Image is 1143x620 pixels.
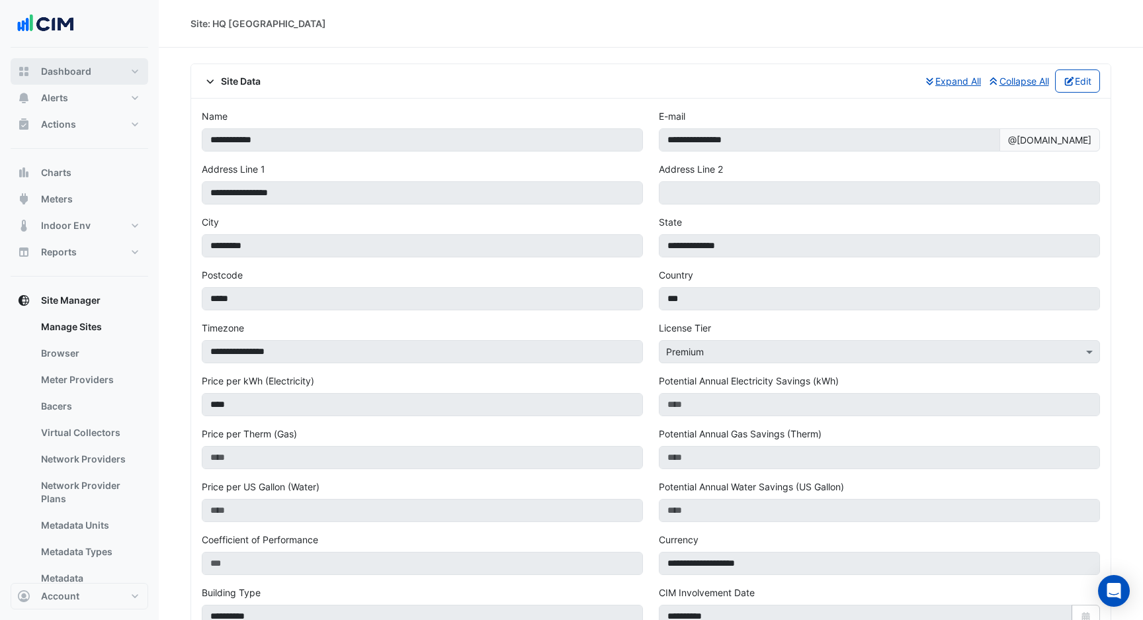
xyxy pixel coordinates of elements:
[17,193,30,206] app-icon: Meters
[41,65,91,78] span: Dashboard
[659,533,698,547] label: Currency
[202,162,265,176] label: Address Line 1
[659,427,822,441] label: Potential Annual Gas Savings (Therm)
[202,74,261,88] span: Site Data
[659,162,723,176] label: Address Line 2
[11,58,148,85] button: Dashboard
[202,533,318,547] label: Coefficient of Performance
[16,11,75,37] img: Company Logo
[202,480,319,494] label: Price per US Gallon (Water)
[202,586,261,599] label: Building Type
[41,91,68,105] span: Alerts
[41,118,76,131] span: Actions
[923,69,982,93] button: Expand All
[30,340,148,367] a: Browser
[30,512,148,539] a: Metadata Units
[11,111,148,138] button: Actions
[11,85,148,111] button: Alerts
[659,586,755,599] label: CIM Involvement Date
[659,268,693,282] label: Country
[11,212,148,239] button: Indoor Env
[17,294,30,307] app-icon: Site Manager
[659,215,682,229] label: State
[30,420,148,446] a: Virtual Collectors
[987,69,1050,93] button: Collapse All
[202,215,219,229] label: City
[17,118,30,131] app-icon: Actions
[202,321,244,335] label: Timezone
[41,245,77,259] span: Reports
[659,321,711,335] label: License Tier
[30,539,148,565] a: Metadata Types
[202,374,314,388] label: Price per kWh (Electricity)
[11,239,148,265] button: Reports
[17,91,30,105] app-icon: Alerts
[659,480,844,494] label: Potential Annual Water Savings (US Gallon)
[202,268,243,282] label: Postcode
[202,427,297,441] label: Price per Therm (Gas)
[999,128,1100,152] span: @[DOMAIN_NAME]
[1055,69,1101,93] button: Edit
[659,374,839,388] label: Potential Annual Electricity Savings (kWh)
[11,287,148,314] button: Site Manager
[41,166,71,179] span: Charts
[30,367,148,393] a: Meter Providers
[30,314,148,340] a: Manage Sites
[1098,575,1130,607] div: Open Intercom Messenger
[202,109,228,123] label: Name
[17,245,30,259] app-icon: Reports
[11,186,148,212] button: Meters
[41,193,73,206] span: Meters
[30,472,148,512] a: Network Provider Plans
[30,393,148,420] a: Bacers
[659,109,685,123] label: E-mail
[11,159,148,186] button: Charts
[30,565,148,592] a: Metadata
[41,219,91,232] span: Indoor Env
[17,166,30,179] app-icon: Charts
[190,17,326,30] div: Site: HQ [GEOGRAPHIC_DATA]
[11,583,148,609] button: Account
[30,446,148,472] a: Network Providers
[41,590,79,603] span: Account
[17,219,30,232] app-icon: Indoor Env
[17,65,30,78] app-icon: Dashboard
[41,294,101,307] span: Site Manager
